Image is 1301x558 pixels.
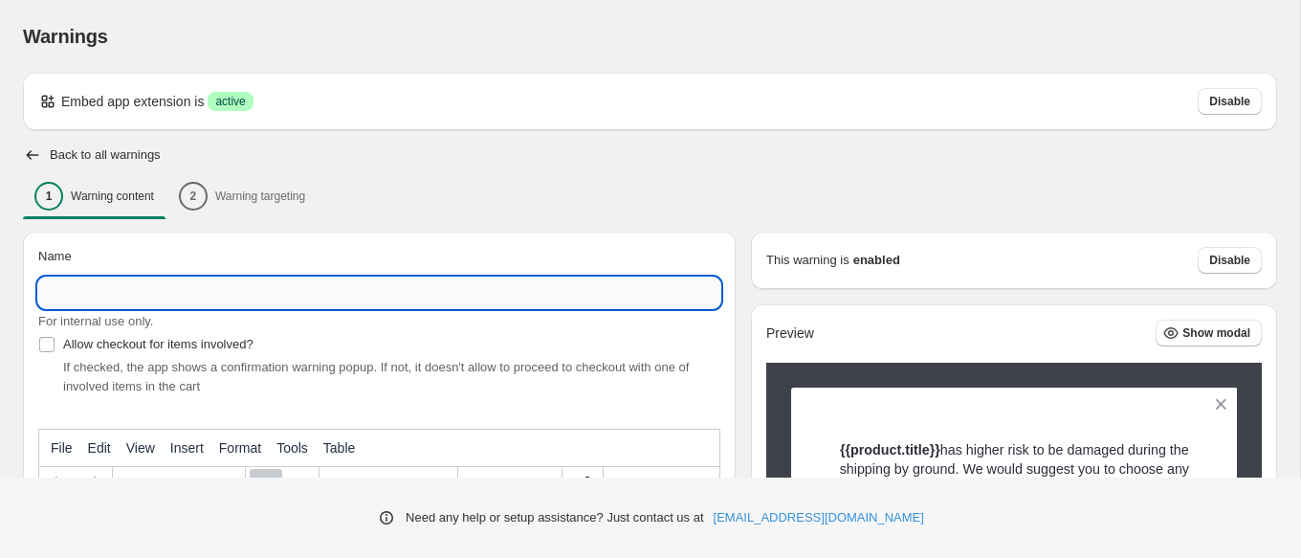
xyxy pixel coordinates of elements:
[63,360,689,393] span: If checked, the app shows a confirmation warning popup. If not, it doesn't allow to proceed to ch...
[714,508,924,527] a: [EMAIL_ADDRESS][DOMAIN_NAME]
[23,176,165,216] button: 1Warning content
[323,469,356,502] button: Align left
[323,440,355,456] span: Table
[8,15,673,51] body: Rich Text Area. Press ALT-0 for help.
[71,189,154,204] p: Warning content
[510,469,558,502] div: Numbered list
[607,469,655,502] div: Text color
[766,251,849,270] p: This warning is
[1198,88,1262,115] button: Disable
[566,469,599,502] button: Insert/edit link
[356,469,388,502] button: Align center
[655,469,703,502] div: Background color
[1209,94,1250,109] span: Disable
[825,440,1204,498] p: has higher risk to be damaged during the shipping by ground. We would suggest you to choose any a...
[282,469,315,502] button: Italic
[88,440,111,456] span: Edit
[219,440,261,456] span: Format
[43,469,76,502] button: Undo
[170,440,204,456] span: Insert
[126,440,155,456] span: View
[34,182,63,211] div: 1
[38,314,153,328] span: For internal use only.
[50,147,161,163] h2: Back to all warnings
[853,251,900,270] strong: enabled
[1182,325,1250,341] span: Show modal
[462,469,510,502] div: Bullet list
[76,469,108,502] button: Redo
[38,249,72,263] span: Name
[388,469,421,502] button: Align right
[276,440,308,456] span: Tools
[766,325,814,342] h2: Preview
[1198,247,1262,274] button: Disable
[117,469,241,502] button: Formats
[840,442,940,458] strong: {{product.title}}
[51,440,73,456] span: File
[63,337,254,351] span: Allow checkout for items involved?
[1156,320,1262,346] button: Show modal
[250,469,282,502] button: Bold
[215,94,245,109] span: active
[61,92,204,111] p: Embed app extension is
[421,469,453,502] button: Justify
[23,26,108,47] span: Warnings
[1209,253,1250,268] span: Disable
